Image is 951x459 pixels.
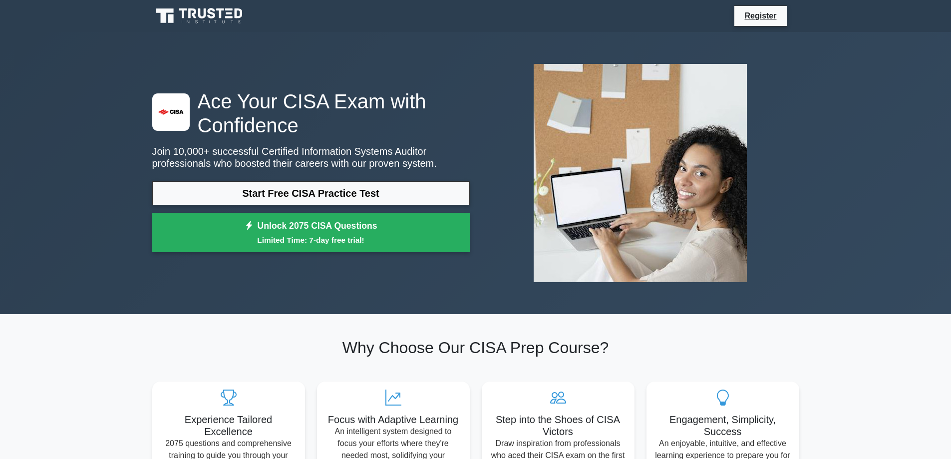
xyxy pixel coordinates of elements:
[160,414,297,438] h5: Experience Tailored Excellence
[165,234,457,246] small: Limited Time: 7-day free trial!
[654,414,791,438] h5: Engagement, Simplicity, Success
[738,9,782,22] a: Register
[152,89,470,137] h1: Ace Your CISA Exam with Confidence
[325,414,462,426] h5: Focus with Adaptive Learning
[152,145,470,169] p: Join 10,000+ successful Certified Information Systems Auditor professionals who boosted their car...
[152,181,470,205] a: Start Free CISA Practice Test
[490,414,627,438] h5: Step into the Shoes of CISA Victors
[152,213,470,253] a: Unlock 2075 CISA QuestionsLimited Time: 7-day free trial!
[152,338,799,357] h2: Why Choose Our CISA Prep Course?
